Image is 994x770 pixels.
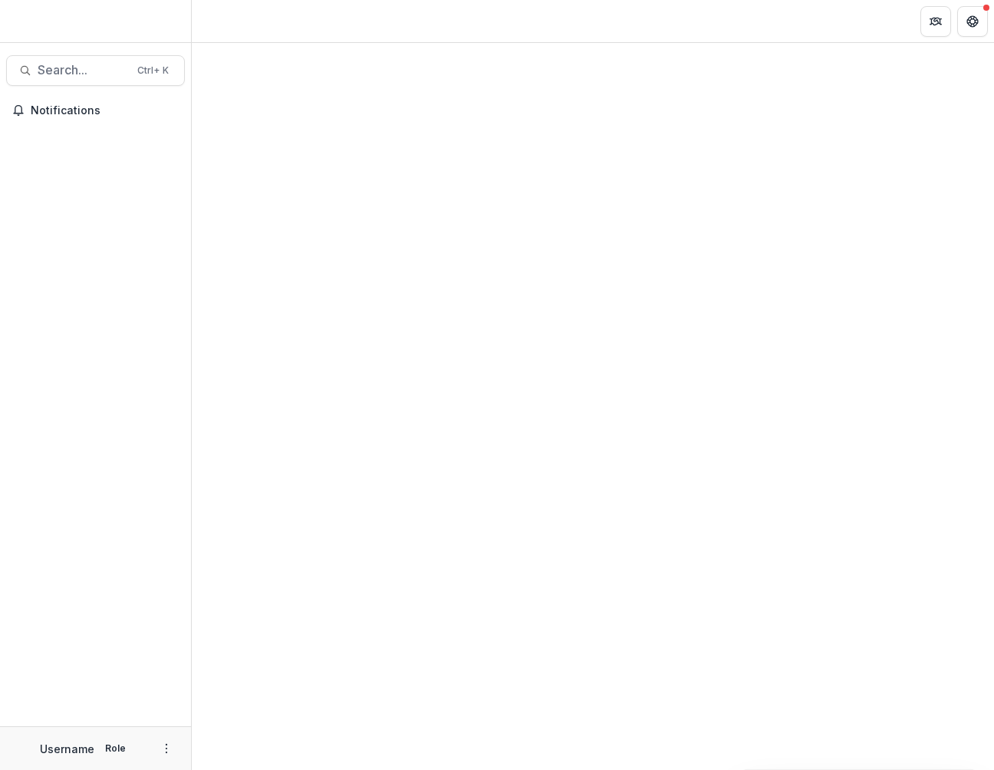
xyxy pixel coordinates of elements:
button: Partners [920,6,951,37]
span: Notifications [31,104,179,117]
p: Username [40,741,94,757]
p: Role [100,742,130,755]
button: Notifications [6,98,185,123]
div: Ctrl + K [134,62,172,79]
button: Get Help [957,6,988,37]
span: Search... [38,63,128,77]
button: Search... [6,55,185,86]
button: More [157,739,176,758]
